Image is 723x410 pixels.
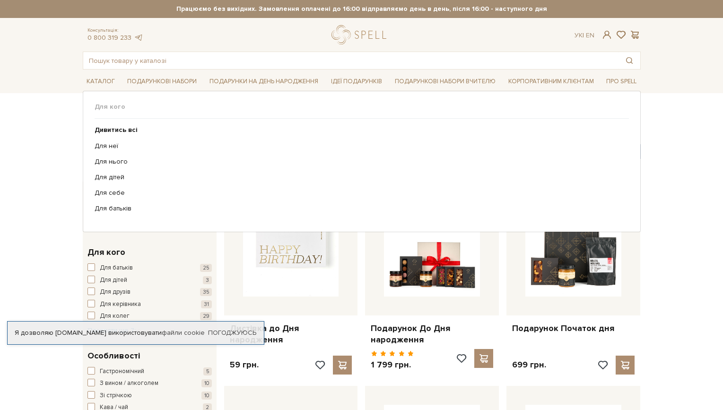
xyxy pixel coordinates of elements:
[87,27,143,34] span: Консультація:
[100,276,127,285] span: Для дітей
[87,276,212,285] button: Для дітей 3
[87,379,212,388] button: З вином / алкоголем 10
[95,204,622,213] a: Для батьків
[206,74,322,89] a: Подарунки на День народження
[512,323,635,334] a: Подарунок Початок дня
[575,31,594,40] div: Ук
[243,201,339,297] img: Листівка до Дня народження
[203,367,212,375] span: 5
[134,34,143,42] a: telegram
[200,288,212,296] span: 35
[87,349,140,362] span: Особливості
[208,329,256,337] a: Погоджуюсь
[371,359,414,370] p: 1 799 грн.
[83,74,119,89] a: Каталог
[162,329,205,337] a: файли cookie
[201,379,212,387] span: 10
[331,25,391,44] a: logo
[203,276,212,284] span: 3
[95,126,622,134] a: Дивитись всі
[100,367,144,376] span: Гастрономічний
[618,52,640,69] button: Пошук товару у каталозі
[87,312,212,321] button: Для колег 29
[100,391,132,401] span: Зі стрічкою
[201,392,212,400] span: 10
[123,74,200,89] a: Подарункові набори
[201,300,212,308] span: 31
[95,126,138,134] b: Дивитись всі
[87,288,212,297] button: Для друзів 35
[100,263,133,273] span: Для батьків
[505,74,598,89] a: Корпоративним клієнтам
[200,264,212,272] span: 25
[100,379,158,388] span: З вином / алкоголем
[87,300,212,309] button: Для керівника 31
[230,359,259,370] p: 59 грн.
[95,142,622,150] a: Для неї
[87,367,212,376] button: Гастрономічний 5
[83,5,641,13] strong: Працюємо без вихідних. Замовлення оплачені до 16:00 відправляємо день в день, після 16:00 - насту...
[83,91,641,232] div: Каталог
[95,173,622,182] a: Для дітей
[83,52,618,69] input: Пошук товару у каталозі
[8,329,264,337] div: Я дозволяю [DOMAIN_NAME] використовувати
[100,300,141,309] span: Для керівника
[87,391,212,401] button: Зі стрічкою 10
[95,103,629,111] span: Для кого
[100,288,131,297] span: Для друзів
[391,73,499,89] a: Подарункові набори Вчителю
[87,34,131,42] a: 0 800 319 233
[371,323,493,345] a: Подарунок До Дня народження
[586,31,594,39] a: En
[230,323,352,345] a: Листівка до Дня народження
[602,74,640,89] a: Про Spell
[583,31,584,39] span: |
[87,263,212,273] button: Для батьків 25
[200,312,212,320] span: 29
[327,74,386,89] a: Ідеї подарунків
[95,157,622,166] a: Для нього
[95,189,622,197] a: Для себе
[87,246,125,259] span: Для кого
[100,312,130,321] span: Для колег
[512,359,546,370] p: 699 грн.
